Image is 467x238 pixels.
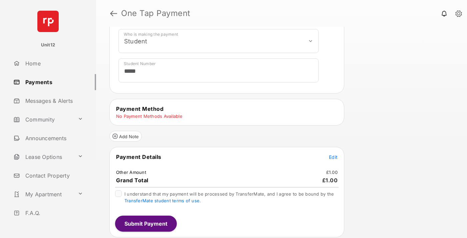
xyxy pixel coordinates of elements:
button: Submit Payment [115,216,177,232]
span: Grand Total [116,177,148,184]
a: Community [11,111,75,128]
a: Home [11,55,96,71]
a: Contact Property [11,168,96,184]
a: My Apartment [11,186,75,202]
a: Lease Options [11,149,75,165]
span: £1.00 [322,177,338,184]
td: Other Amount [116,169,146,175]
img: svg+xml;base64,PHN2ZyB4bWxucz0iaHR0cDovL3d3dy53My5vcmcvMjAwMC9zdmciIHdpZHRoPSI2NCIgaGVpZ2h0PSI2NC... [37,11,59,32]
a: TransferMate student terms of use. [124,198,201,203]
a: Announcements [11,130,96,146]
td: £1.00 [326,169,338,175]
span: Payment Method [116,105,163,112]
span: Edit [329,154,338,160]
button: Edit [329,154,338,160]
span: Payment Details [116,154,161,160]
p: Unit12 [41,42,55,48]
span: I understand that my payment will be processed by TransferMate, and I agree to be bound by the [124,191,334,203]
a: F.A.Q. [11,205,96,221]
strong: One Tap Payment [121,9,190,17]
button: Add Note [109,131,142,142]
td: No Payment Methods Available [116,113,183,119]
a: Payments [11,74,96,90]
a: Messages & Alerts [11,93,96,109]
